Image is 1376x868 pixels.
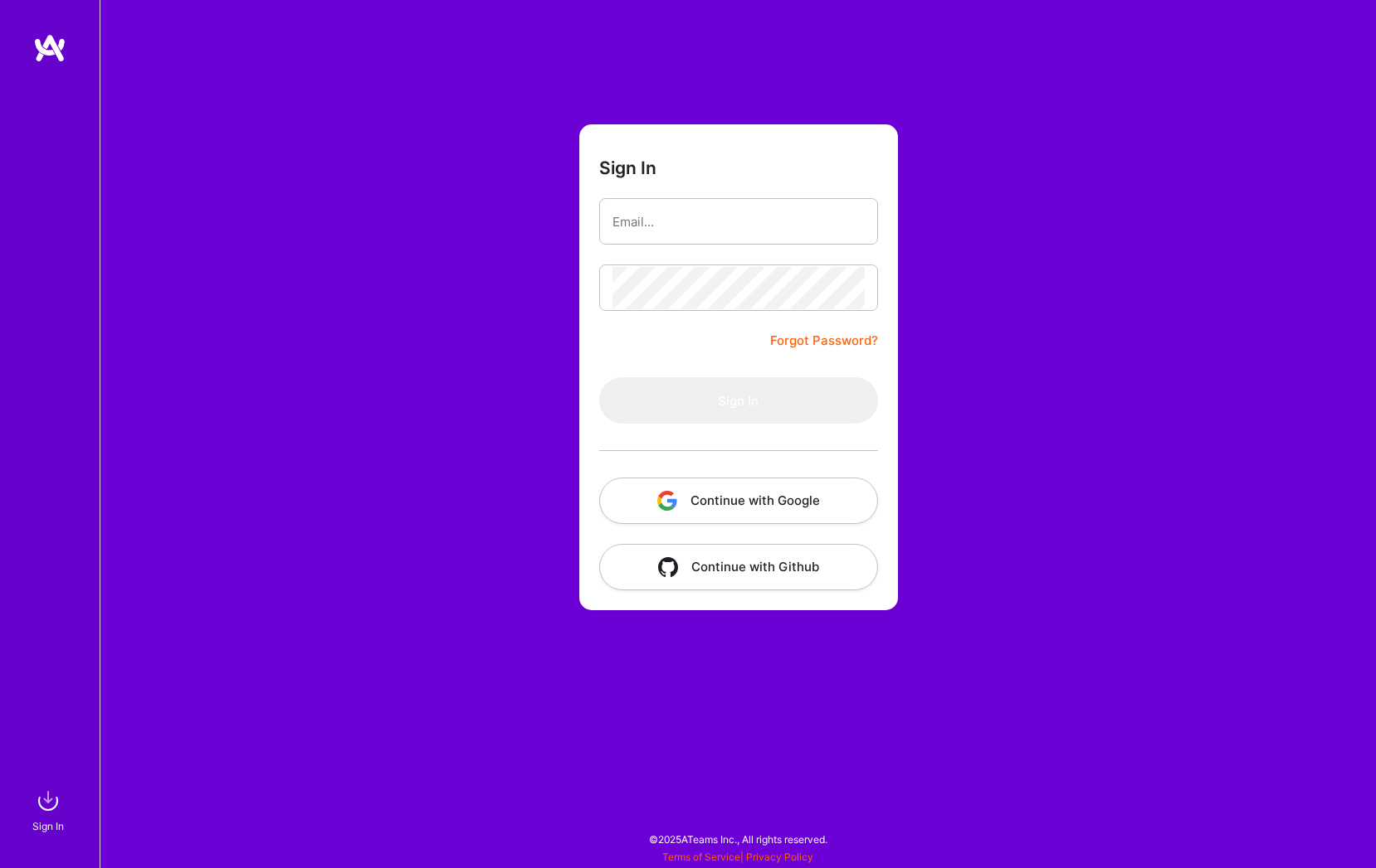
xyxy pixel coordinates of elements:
[599,544,878,590] button: Continue with Github
[599,478,878,524] button: Continue with Google
[746,851,813,863] a: Privacy Policy
[599,377,878,424] button: Sign In
[657,491,677,511] img: icon
[35,784,65,835] a: sign inSign In
[33,33,66,63] img: logo
[100,818,1376,860] div: © 2025 ATeams Inc., All rights reserved.
[662,851,813,863] span: |
[599,158,656,178] h3: Sign In
[612,201,865,243] input: Email...
[662,851,740,863] a: Terms of Service
[770,331,878,351] a: Forgot Password?
[32,784,65,817] img: sign in
[32,817,64,835] div: Sign In
[658,557,678,577] img: icon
